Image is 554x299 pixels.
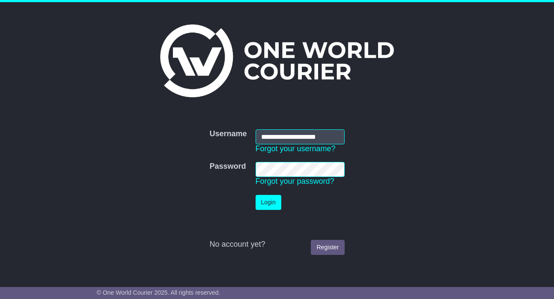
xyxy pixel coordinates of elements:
[209,129,247,139] label: Username
[256,144,336,153] a: Forgot your username?
[209,162,246,171] label: Password
[256,195,281,210] button: Login
[97,289,220,296] span: © One World Courier 2025. All rights reserved.
[160,24,394,97] img: One World
[311,240,344,255] a: Register
[256,177,334,185] a: Forgot your password?
[209,240,344,249] div: No account yet?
